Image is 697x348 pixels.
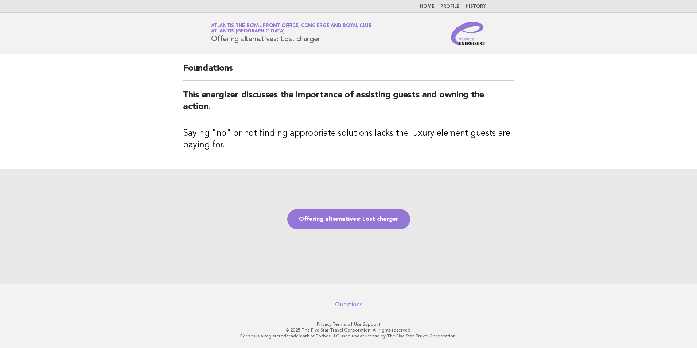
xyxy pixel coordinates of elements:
[125,321,572,327] p: · ·
[363,322,381,327] a: Support
[466,4,486,9] a: History
[211,23,372,34] a: Atlantis The Royal Front Office, Concierge and Royal ClubAtlantis [GEOGRAPHIC_DATA]
[451,22,486,45] img: Service Energizers
[335,301,362,308] a: Questions
[287,209,410,229] a: Offering alternatives: Lost charger
[211,29,285,34] span: Atlantis [GEOGRAPHIC_DATA]
[183,63,514,81] h2: Foundations
[440,4,460,9] a: Profile
[211,24,372,43] h1: Offering alternatives: Lost charger
[183,128,514,151] h3: Saying "no" or not finding appropriate solutions lacks the luxury element guests are paying for.
[125,327,572,333] p: © 2025 The Five Star Travel Corporation. All rights reserved.
[125,333,572,339] p: Forbes is a registered trademark of Forbes LLC used under license by The Five Star Travel Corpora...
[332,322,362,327] a: Terms of Use
[420,4,435,9] a: Home
[183,89,514,119] h2: This energizer discusses the importance of assisting guests and owning the action.
[317,322,331,327] a: Privacy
